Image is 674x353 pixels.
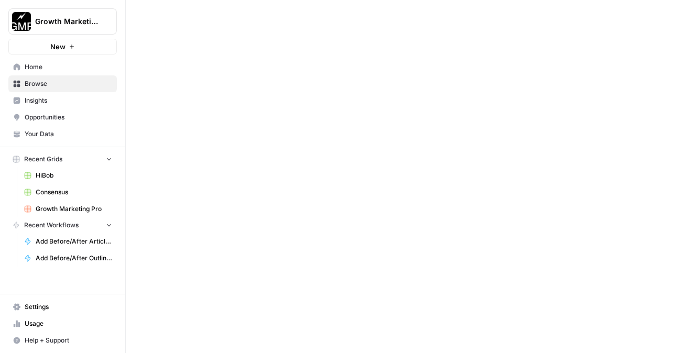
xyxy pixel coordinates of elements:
[8,151,117,167] button: Recent Grids
[8,332,117,349] button: Help + Support
[8,39,117,54] button: New
[19,250,117,267] a: Add Before/After Outline to KB
[25,336,112,345] span: Help + Support
[8,126,117,142] a: Your Data
[19,184,117,201] a: Consensus
[25,302,112,312] span: Settings
[8,217,117,233] button: Recent Workflows
[35,16,99,27] span: Growth Marketing Pro
[8,59,117,75] a: Home
[25,79,112,89] span: Browse
[25,62,112,72] span: Home
[36,253,112,263] span: Add Before/After Outline to KB
[25,113,112,122] span: Opportunities
[36,237,112,246] span: Add Before/After Article to KB
[19,201,117,217] a: Growth Marketing Pro
[24,220,79,230] span: Recent Workflows
[19,167,117,184] a: HiBob
[12,12,31,31] img: Growth Marketing Pro Logo
[8,109,117,126] a: Opportunities
[25,319,112,328] span: Usage
[24,155,62,164] span: Recent Grids
[8,75,117,92] a: Browse
[36,204,112,214] span: Growth Marketing Pro
[36,171,112,180] span: HiBob
[25,129,112,139] span: Your Data
[19,233,117,250] a: Add Before/After Article to KB
[50,41,66,52] span: New
[36,187,112,197] span: Consensus
[8,299,117,315] a: Settings
[8,315,117,332] a: Usage
[25,96,112,105] span: Insights
[8,8,117,35] button: Workspace: Growth Marketing Pro
[8,92,117,109] a: Insights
